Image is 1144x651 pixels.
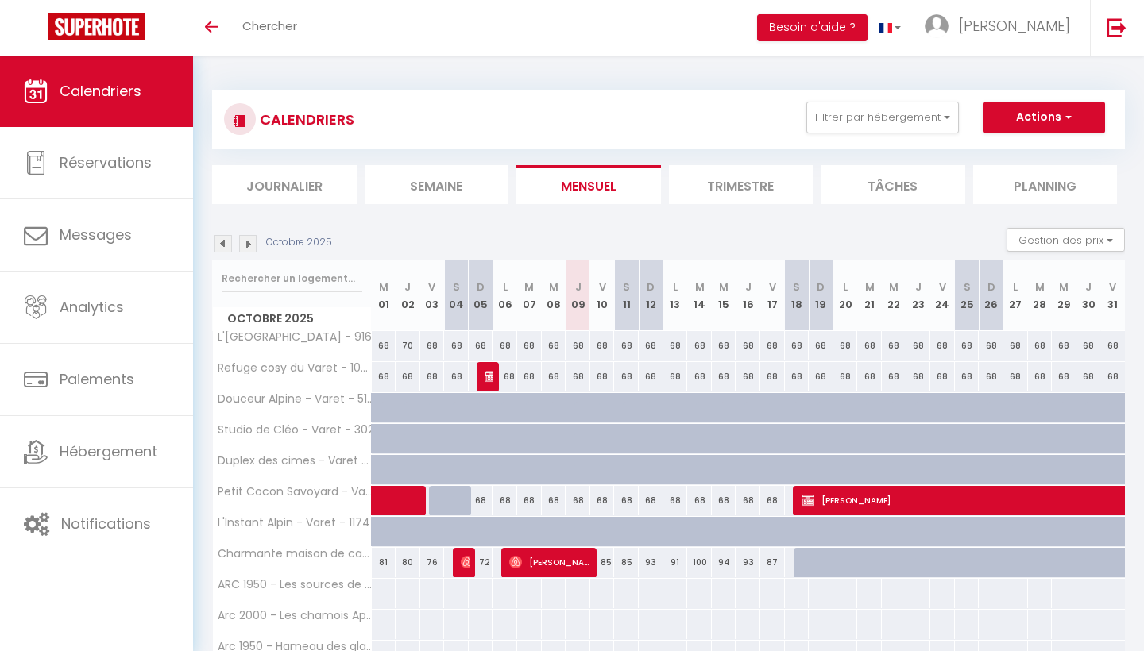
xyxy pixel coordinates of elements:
div: 68 [444,362,469,391]
div: 68 [906,331,931,360]
th: 28 [1028,260,1053,331]
span: Charmante maison de campagne [215,548,374,560]
div: 68 [760,362,785,391]
li: Journalier [212,165,357,204]
div: 68 [396,362,420,391]
abbr: J [1085,279,1092,295]
button: Besoin d'aide ? [757,14,868,41]
div: 68 [1100,331,1125,360]
div: 68 [517,362,542,391]
th: 19 [809,260,833,331]
div: 93 [639,548,663,577]
div: 68 [760,486,785,515]
div: 68 [687,362,712,391]
div: 68 [833,331,858,360]
div: 68 [930,331,955,360]
div: 68 [493,331,517,360]
abbr: M [865,279,875,295]
abbr: L [843,279,848,295]
abbr: M [1035,279,1045,295]
img: logout [1107,17,1127,37]
div: 68 [639,486,663,515]
div: 68 [979,362,1003,391]
div: 85 [614,548,639,577]
div: 72 [469,548,493,577]
div: 68 [420,362,445,391]
th: 14 [687,260,712,331]
th: 29 [1052,260,1076,331]
th: 01 [372,260,396,331]
span: Notifications [61,514,151,534]
div: 68 [590,362,615,391]
abbr: V [1109,279,1116,295]
span: Studio de Cléo - Varet - 302 [215,424,374,436]
abbr: S [793,279,800,295]
p: Octobre 2025 [266,235,332,250]
div: 68 [736,362,760,391]
div: 68 [712,362,736,391]
div: 80 [396,548,420,577]
span: L'Instant Alpin - Varet - 1174 [215,517,370,529]
abbr: V [428,279,435,295]
th: 18 [785,260,810,331]
span: Hébergement [60,441,157,461]
span: Calendriers [60,81,141,101]
th: 11 [614,260,639,331]
th: 31 [1100,260,1125,331]
div: 68 [1003,362,1028,391]
th: 08 [542,260,566,331]
div: 85 [590,548,615,577]
div: 68 [882,331,906,360]
div: 68 [566,362,590,391]
abbr: D [817,279,825,295]
span: Douceur Alpine - Varet - 514 [215,393,374,405]
div: 68 [1028,362,1053,391]
div: 68 [372,331,396,360]
span: Chercher [242,17,297,34]
th: 17 [760,260,785,331]
div: 68 [809,362,833,391]
li: Trimestre [669,165,814,204]
th: 27 [1003,260,1028,331]
th: 13 [663,260,688,331]
th: 02 [396,260,420,331]
th: 15 [712,260,736,331]
div: 68 [663,362,688,391]
abbr: J [575,279,582,295]
abbr: J [404,279,411,295]
span: Paiements [60,369,134,389]
div: 68 [736,331,760,360]
button: Filtrer par hébergement [806,102,959,133]
div: 81 [372,548,396,577]
th: 10 [590,260,615,331]
abbr: M [719,279,729,295]
div: 68 [1100,362,1125,391]
div: 68 [1052,362,1076,391]
div: 68 [663,331,688,360]
div: 68 [1076,331,1101,360]
div: 68 [420,331,445,360]
span: Réservations [60,152,152,172]
div: 68 [1052,331,1076,360]
th: 16 [736,260,760,331]
div: 94 [712,548,736,577]
span: Petit Cocon Savoyard - Varet - 626 [215,486,374,498]
div: 68 [809,331,833,360]
div: 68 [517,331,542,360]
li: Semaine [365,165,509,204]
abbr: D [477,279,485,295]
th: 21 [857,260,882,331]
li: Mensuel [516,165,661,204]
div: 68 [614,362,639,391]
span: Analytics [60,297,124,317]
abbr: M [695,279,705,295]
img: ... [925,14,949,38]
div: 68 [566,331,590,360]
abbr: L [1013,279,1018,295]
span: Refuge cosy du Varet - 1042 [215,362,374,374]
div: 68 [542,331,566,360]
abbr: L [673,279,678,295]
span: L'[GEOGRAPHIC_DATA] - 916 [215,331,372,343]
div: 68 [736,486,760,515]
img: Super Booking [48,13,145,40]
